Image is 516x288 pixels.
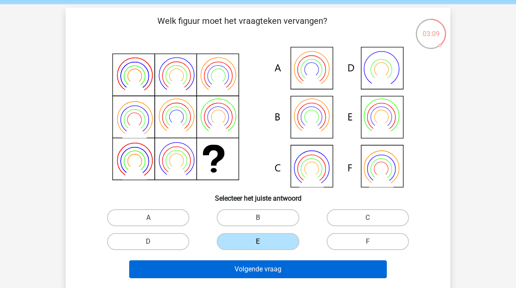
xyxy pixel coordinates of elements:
[129,260,387,278] button: Volgende vraag
[79,14,405,40] p: Welk figuur moet het vraagteken vervangen?
[107,209,189,226] label: A
[217,209,299,226] label: B
[217,233,299,250] label: E
[327,209,409,226] label: C
[327,233,409,250] label: F
[107,233,189,250] label: D
[415,18,447,39] div: 03:09
[79,187,437,202] h6: Selecteer het juiste antwoord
